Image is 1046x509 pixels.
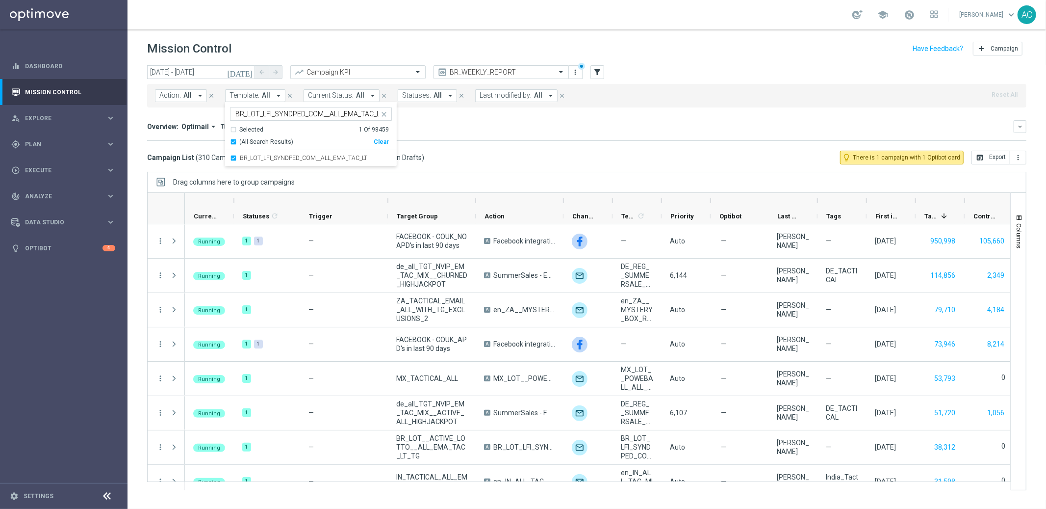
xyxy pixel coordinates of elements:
[422,153,424,162] span: )
[480,91,532,100] span: Last modified by:
[159,91,181,100] span: Action:
[25,167,106,173] span: Execute
[1001,373,1005,382] label: 0
[826,404,858,422] span: DE_TACTICAL
[193,477,225,486] colored-tag: Running
[933,338,956,350] button: 73,946
[193,340,225,349] colored-tag: Running
[913,45,963,52] input: Have Feedback?
[239,138,293,146] span: (All Search Results)
[977,45,985,53] i: add
[396,296,467,323] span: ZA_TACTICAL_EMAIL_ALL_WITH_TG_EXCLUSIONS_2
[242,340,251,348] div: 1
[826,473,858,490] span: India_Tactical
[225,126,397,166] ng-dropdown-panel: Options list
[826,213,841,220] span: Tags
[1014,120,1026,133] button: keyboard_arrow_down
[875,213,899,220] span: First in Range
[434,91,442,100] span: All
[156,340,165,348] i: more_vert
[621,296,653,323] span: en_ZA__MYSTERY_BOX_REMINDER_REBRAND__EMT_ALL_EM_TAC_LT
[826,374,831,383] span: —
[221,122,390,131] div: This overview shows data of campaigns executed via Optimail
[11,79,115,105] div: Mission Control
[147,65,255,79] input: Select date range
[571,66,581,78] button: more_vert
[840,151,964,164] button: lightbulb_outline There is 1 campaign with 1 Optibot card
[11,235,115,261] div: Optibot
[621,400,653,426] span: DE_REG__SUMMERSALE_EJ_250902__NVIP_EMA_TAC_MIX
[875,340,896,348] div: 02 Sep 2025, Tuesday
[11,53,115,79] div: Dashboard
[971,151,1010,164] button: open_in_browser Export
[572,440,587,455] img: Optimail
[193,374,225,383] colored-tag: Running
[493,271,555,280] span: SummerSales - EJ themed
[971,153,1026,161] multiple-options-button: Export to CSV
[572,337,587,352] div: Facebook Custom Audience
[308,306,314,314] span: —
[475,89,558,102] button: Last modified by: All arrow_drop_down
[198,307,220,314] span: Running
[396,374,458,383] span: MX_TACTICAL_ALL
[198,273,220,279] span: Running
[572,405,587,421] div: Optimail
[156,374,165,383] button: more_vert
[106,191,115,201] i: keyboard_arrow_right
[777,267,809,284] div: Charlotte Kammeyer
[193,271,225,280] colored-tag: Running
[721,271,726,280] span: —
[826,443,831,452] span: —
[209,122,218,131] i: arrow_drop_down
[148,362,185,396] div: Press SPACE to select this row.
[621,468,653,495] span: en_IN_ALL_TAC_MIX__MONSOON_2025_REMINDER_MAILER_7
[593,68,602,77] i: filter_alt
[396,232,467,250] span: FACEBOOK - COUK_NO APD's in last 90 days
[484,307,490,313] span: A
[434,65,569,79] ng-select: BR_WEEKLY_REPORT
[11,218,116,226] button: Data Studio keyboard_arrow_right
[11,244,20,253] i: lightbulb
[572,474,587,490] div: Optimail
[11,192,20,201] i: track_changes
[25,53,115,79] a: Dashboard
[155,89,207,102] button: Action: All arrow_drop_down
[239,126,263,134] div: Selected
[572,302,587,318] div: Optimail
[193,408,225,418] colored-tag: Running
[826,340,831,348] span: —
[11,88,116,96] div: Mission Control
[559,92,565,99] i: close
[493,443,555,452] span: BR_LOT_LFI_SYNDPED_COM__ALL_EMA_TAC_LT
[225,89,285,102] button: Template: All arrow_drop_down
[973,42,1022,55] button: add Campaign
[973,213,997,220] span: Control Customers
[11,192,116,200] button: track_changes Analyze keyboard_arrow_right
[572,268,587,284] div: Optimail
[572,371,587,387] img: Optimail
[156,305,165,314] i: more_vert
[11,192,106,201] div: Analyze
[721,340,726,348] span: —
[1001,476,1005,485] label: 0
[254,237,263,245] div: 1
[11,114,116,122] div: person_search Explore keyboard_arrow_right
[670,306,685,314] span: Auto
[11,62,116,70] button: equalizer Dashboard
[285,90,294,101] button: close
[875,408,896,417] div: 02 Sep 2025, Tuesday
[484,444,490,450] span: A
[458,92,465,99] i: close
[546,91,555,100] i: arrow_drop_down
[271,212,279,220] i: refresh
[875,443,896,452] div: 02 Sep 2025, Tuesday
[493,408,555,417] span: SummerSales - EJ themed
[242,477,251,486] div: 1
[721,237,726,245] span: —
[198,410,220,417] span: Running
[777,301,809,319] div: Leslie Martinez
[396,400,467,426] span: de_all_TGT_NVIP_EM_TAC_MIX__ACTIVE_ALL_HIGHJACKPOT
[721,374,726,383] span: —
[578,63,585,70] div: There are unsaved changes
